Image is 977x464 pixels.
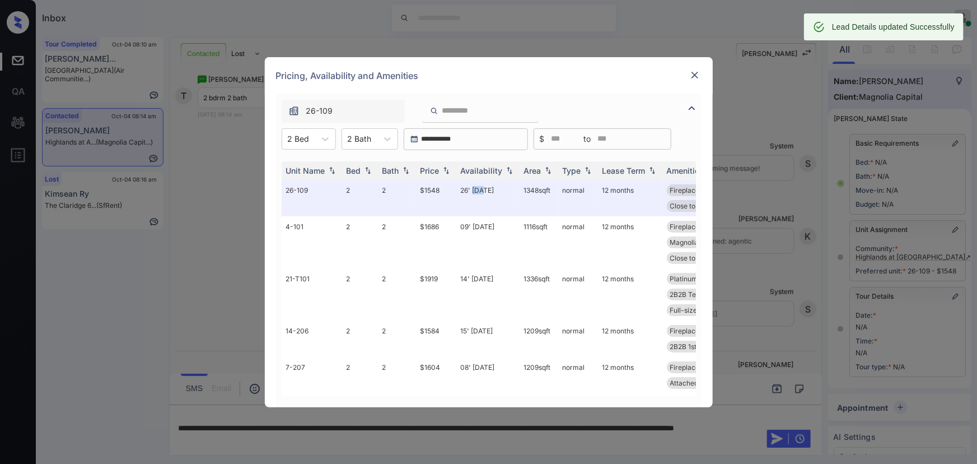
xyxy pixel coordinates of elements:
div: Price [420,166,440,175]
td: 12 months [598,321,662,357]
td: 12 months [598,216,662,268]
td: $1686 [416,216,456,268]
div: Bed [347,166,361,175]
td: $1919 [416,268,456,321]
span: Close to Main A... [670,254,724,262]
span: 2B2B 1st Flr En... [670,342,722,351]
img: sorting [647,166,658,174]
td: 2 [378,180,416,216]
td: 2 [342,357,378,393]
td: 12 months [598,268,662,321]
td: normal [558,268,598,321]
span: Fireplace [670,363,700,372]
td: 2 [342,180,378,216]
td: normal [558,180,598,216]
img: sorting [362,166,373,174]
td: 15' [DATE] [456,321,520,357]
span: $ [540,133,545,145]
img: sorting [504,166,515,174]
td: $1548 [416,180,456,216]
td: 14' [DATE] [456,268,520,321]
td: $1584 [416,321,456,357]
div: Unit Name [286,166,325,175]
td: normal [558,321,598,357]
td: 14-206 [282,321,342,357]
img: icon-zuma [288,105,300,117]
span: Close to Main A... [670,202,724,210]
div: Type [563,166,581,175]
td: 12 months [598,180,662,216]
td: normal [558,216,598,268]
td: 1348 sqft [520,180,558,216]
span: Full-size washe... [670,306,725,314]
td: 2 [378,393,416,446]
td: 12 months [598,393,662,446]
td: 1209 sqft [520,357,558,393]
td: 26' [DATE] [456,180,520,216]
td: $1798 [416,393,456,446]
img: sorting [400,166,412,174]
div: Pricing, Availability and Amenities [265,57,713,94]
td: 09' [DATE] [456,393,520,446]
span: Platinum Floori... [670,275,723,283]
td: 2 [378,321,416,357]
span: 2B2B Terrace an... [670,290,728,299]
span: Fireplace [670,327,700,335]
img: sorting [441,166,452,174]
td: 2 [378,357,416,393]
td: normal [558,357,598,393]
td: 12 months [598,357,662,393]
img: icon-zuma [430,106,438,116]
td: 10-T101 [282,393,342,446]
div: Lease Term [602,166,646,175]
div: Area [524,166,541,175]
td: 21-T101 [282,268,342,321]
img: sorting [582,166,593,174]
td: 2 [378,216,416,268]
img: icon-zuma [685,101,699,115]
td: 26-109 [282,180,342,216]
img: sorting [326,166,338,174]
td: 2 [342,216,378,268]
td: 2 [378,268,416,321]
td: 09' [DATE] [456,216,520,268]
td: 08' [DATE] [456,357,520,393]
span: to [584,133,591,145]
div: Availability [461,166,503,175]
img: close [689,69,700,81]
td: 7-207 [282,357,342,393]
div: Amenities [667,166,704,175]
td: 1209 sqft [520,321,558,357]
div: Lead Details updated Successfully [832,17,955,37]
td: normal [558,393,598,446]
td: 1116 sqft [520,216,558,268]
td: 2 [342,268,378,321]
div: Bath [382,166,399,175]
img: sorting [543,166,554,174]
span: Fireplace [670,222,700,231]
span: Attached Garage [670,379,724,387]
td: 1336 sqft [520,268,558,321]
td: 2 [342,393,378,446]
td: 1336 sqft [520,393,558,446]
span: Fireplace [670,186,700,194]
td: 2 [342,321,378,357]
span: 26-109 [306,105,333,117]
span: Magnolia - Plat... [670,238,723,247]
td: $1604 [416,357,456,393]
td: 4-101 [282,216,342,268]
